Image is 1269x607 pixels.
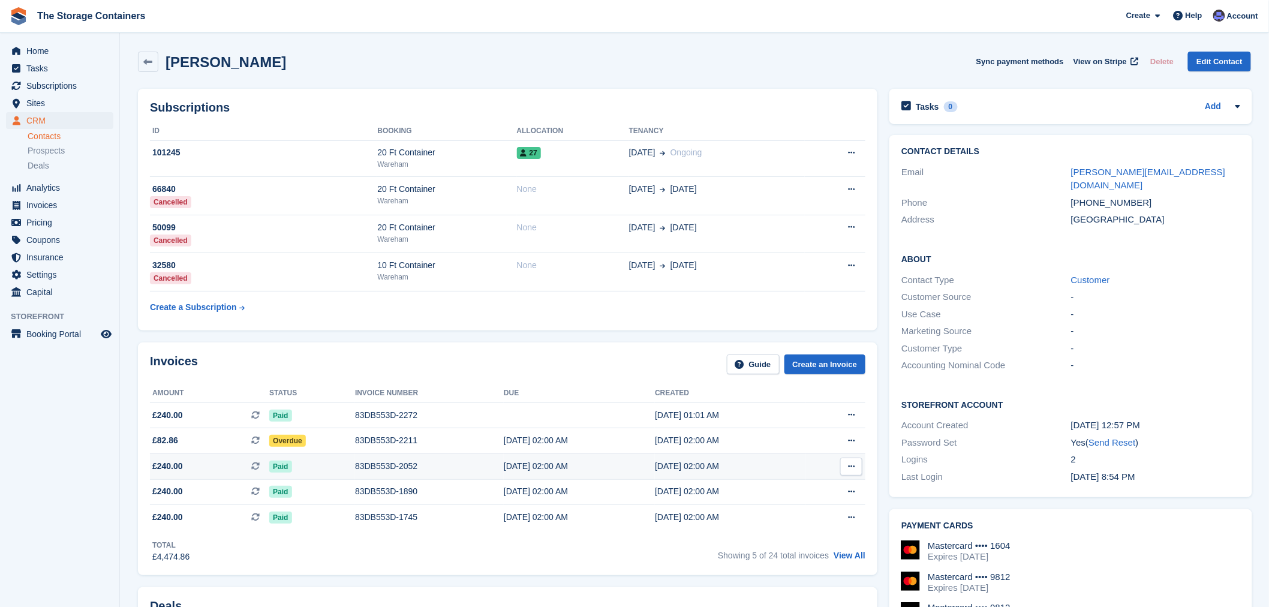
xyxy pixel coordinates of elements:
a: Send Reset [1088,437,1135,447]
a: menu [6,214,113,231]
div: Cancelled [150,196,191,208]
div: Customer Type [901,342,1071,356]
span: [DATE] [629,146,655,159]
div: None [517,183,629,196]
div: [DATE] 02:00 AM [655,485,806,498]
div: Wareham [377,234,516,245]
span: Paid [269,486,291,498]
a: menu [6,326,113,342]
span: £240.00 [152,460,183,473]
div: 32580 [150,259,377,272]
span: Paid [269,512,291,524]
div: 83DB553D-2052 [355,460,504,473]
span: Analytics [26,179,98,196]
div: 83DB553D-2211 [355,434,504,447]
div: 20 Ft Container [377,146,516,159]
span: ( ) [1085,437,1138,447]
a: menu [6,77,113,94]
th: Amount [150,384,269,403]
div: Wareham [377,272,516,283]
h2: Invoices [150,354,198,374]
h2: Storefront Account [901,398,1240,410]
span: Coupons [26,232,98,248]
h2: Subscriptions [150,101,865,115]
img: Mastercard Logo [901,540,920,560]
div: Total [152,540,190,551]
div: [DATE] 02:00 AM [655,434,806,447]
span: [DATE] [670,259,697,272]
div: - [1071,342,1241,356]
a: menu [6,112,113,129]
span: Ongoing [670,148,702,157]
div: Last Login [901,470,1071,484]
h2: Tasks [916,101,939,112]
div: Accounting Nominal Code [901,359,1071,372]
span: Paid [269,410,291,422]
a: menu [6,249,113,266]
a: Customer [1071,275,1110,285]
a: menu [6,60,113,77]
button: Delete [1145,52,1178,71]
span: Showing 5 of 24 total invoices [718,551,829,560]
div: - [1071,308,1241,321]
h2: Payment cards [901,521,1240,531]
span: Subscriptions [26,77,98,94]
a: menu [6,266,113,283]
a: Edit Contact [1188,52,1251,71]
th: ID [150,122,377,141]
h2: Contact Details [901,147,1240,157]
div: 50099 [150,221,377,234]
div: Wareham [377,196,516,206]
a: The Storage Containers [32,6,150,26]
span: View on Stripe [1073,56,1127,68]
img: Mastercard Logo [901,572,920,591]
div: [DATE] 02:00 AM [504,460,655,473]
div: 20 Ft Container [377,183,516,196]
div: [DATE] 01:01 AM [655,409,806,422]
a: menu [6,232,113,248]
div: [DATE] 02:00 AM [504,511,655,524]
span: Insurance [26,249,98,266]
span: Tasks [26,60,98,77]
span: Pricing [26,214,98,231]
div: Expires [DATE] [928,551,1011,562]
div: Expires [DATE] [928,582,1011,593]
div: Mastercard •••• 9812 [928,572,1011,582]
div: None [517,259,629,272]
div: 83DB553D-2272 [355,409,504,422]
div: Logins [901,453,1071,467]
span: Sites [26,95,98,112]
a: Contacts [28,131,113,142]
a: View on Stripe [1069,52,1141,71]
div: Customer Source [901,290,1071,304]
div: [GEOGRAPHIC_DATA] [1071,213,1241,227]
span: [DATE] [629,221,655,234]
span: Booking Portal [26,326,98,342]
th: Booking [377,122,516,141]
span: Invoices [26,197,98,214]
div: 2 [1071,453,1241,467]
div: Email [901,166,1071,193]
a: menu [6,197,113,214]
a: Preview store [99,327,113,341]
div: - [1071,324,1241,338]
div: Marketing Source [901,324,1071,338]
div: None [517,221,629,234]
span: Settings [26,266,98,283]
span: £240.00 [152,511,183,524]
div: 0 [944,101,958,112]
span: CRM [26,112,98,129]
span: Prospects [28,145,65,157]
th: Invoice number [355,384,504,403]
span: Account [1227,10,1258,22]
div: 20 Ft Container [377,221,516,234]
div: Yes [1071,436,1241,450]
span: [DATE] [670,183,697,196]
a: menu [6,95,113,112]
div: Contact Type [901,274,1071,287]
div: Wareham [377,159,516,170]
a: Add [1205,100,1221,114]
span: [DATE] [629,259,655,272]
a: Create a Subscription [150,296,245,318]
time: 2024-05-16 19:54:48 UTC [1071,471,1135,482]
